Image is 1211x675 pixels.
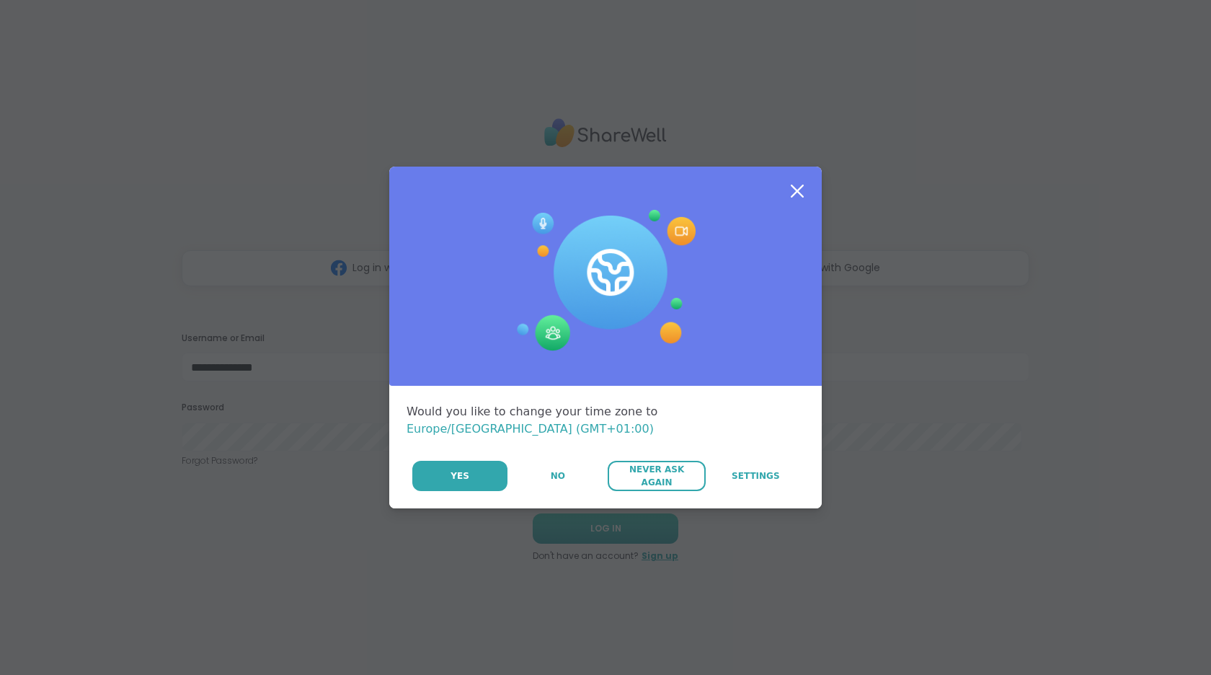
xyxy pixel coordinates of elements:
span: Never Ask Again [615,463,698,489]
button: Yes [412,461,507,491]
span: Yes [451,469,469,482]
span: Europe/[GEOGRAPHIC_DATA] (GMT+01:00) [407,422,654,436]
button: No [509,461,606,491]
button: Never Ask Again [608,461,705,491]
img: Session Experience [515,210,696,351]
span: No [551,469,565,482]
span: Settings [732,469,780,482]
div: Would you like to change your time zone to [407,403,804,438]
a: Settings [707,461,804,491]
